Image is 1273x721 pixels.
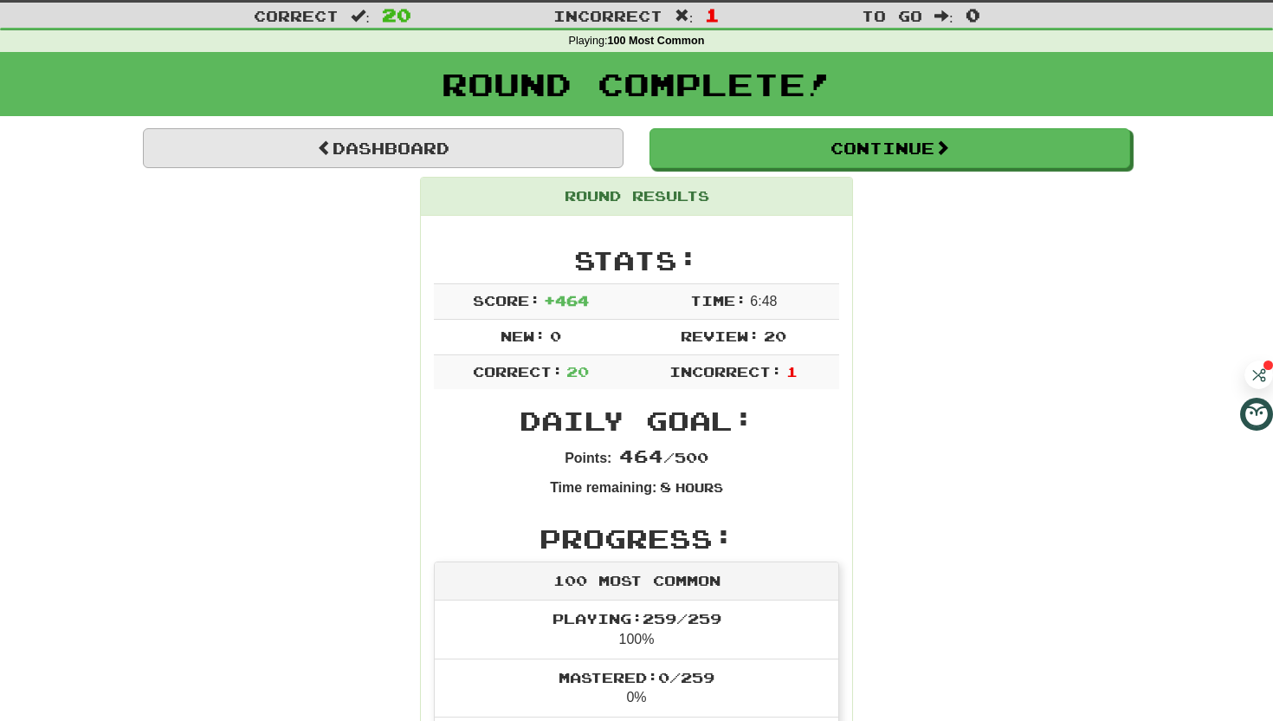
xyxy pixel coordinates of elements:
[421,178,852,216] div: Round Results
[434,524,839,553] h2: Progress:
[764,328,786,344] span: 20
[435,562,838,601] div: 100 Most Common
[552,610,721,627] span: Playing: 259 / 259
[559,669,714,685] span: Mastered: 0 / 259
[382,4,411,25] span: 20
[619,445,663,466] span: 464
[553,7,662,24] span: Incorrect
[966,4,980,25] span: 0
[434,246,839,275] h2: Stats:
[566,363,589,380] span: 20
[690,292,746,309] span: Time:
[501,328,546,344] span: New:
[434,406,839,435] h2: Daily Goal:
[143,128,624,168] a: Dashboard
[669,363,782,380] span: Incorrect:
[550,328,561,344] span: 0
[6,67,1267,101] h1: Round Complete!
[649,128,1130,168] button: Continue
[254,7,339,24] span: Correct
[435,659,838,718] li: 0%
[675,480,723,495] small: Hours
[660,478,671,495] span: 8
[473,292,540,309] span: Score:
[681,328,759,344] span: Review:
[473,363,563,380] span: Correct:
[565,451,611,465] strong: Points:
[750,294,777,309] span: 6 : 48
[544,292,589,309] span: + 464
[351,9,370,23] span: :
[607,35,704,47] strong: 100 Most Common
[934,9,953,23] span: :
[550,480,656,495] strong: Time remaining:
[435,601,838,659] li: 100%
[862,7,922,24] span: To go
[619,449,708,465] span: / 500
[786,363,798,380] span: 1
[705,4,720,25] span: 1
[675,9,694,23] span: :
